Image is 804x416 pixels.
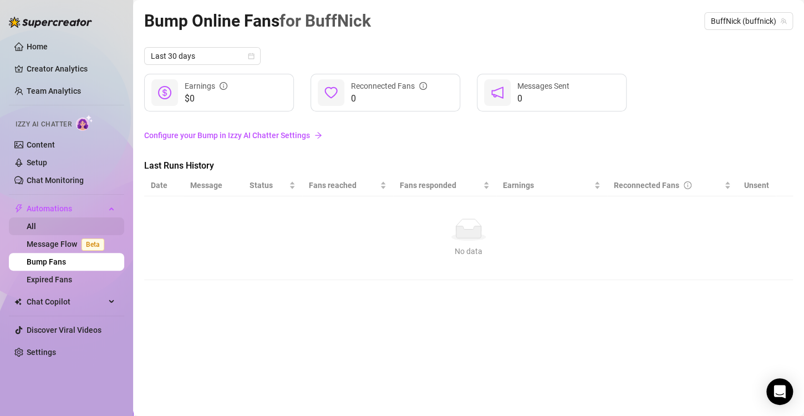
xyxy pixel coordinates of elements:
[27,60,115,78] a: Creator Analytics
[184,175,243,196] th: Message
[185,80,227,92] div: Earnings
[144,175,184,196] th: Date
[27,293,105,311] span: Chat Copilot
[27,200,105,217] span: Automations
[16,119,72,130] span: Izzy AI Chatter
[517,82,569,90] span: Messages Sent
[27,158,47,167] a: Setup
[684,181,691,189] span: info-circle
[243,175,302,196] th: Status
[27,326,101,334] a: Discover Viral Videos
[248,53,255,59] span: calendar
[27,240,109,248] a: Message FlowBeta
[82,239,104,251] span: Beta
[517,92,569,105] span: 0
[14,298,22,306] img: Chat Copilot
[14,204,23,213] span: thunderbolt
[220,82,227,90] span: info-circle
[27,140,55,149] a: Content
[144,125,793,146] a: Configure your Bump in Izzy AI Chatter Settingsarrow-right
[27,222,36,231] a: All
[250,179,287,191] span: Status
[9,17,92,28] img: logo-BBDzfeDw.svg
[711,13,786,29] span: BuffNick (buffnick)
[155,245,782,257] div: No data
[27,348,56,357] a: Settings
[158,86,171,99] span: dollar
[614,179,722,191] div: Reconnected Fans
[302,175,394,196] th: Fans reached
[27,176,84,185] a: Chat Monitoring
[144,129,793,141] a: Configure your Bump in Izzy AI Chatter Settings
[351,80,427,92] div: Reconnected Fans
[496,175,607,196] th: Earnings
[393,175,496,196] th: Fans responded
[324,86,338,99] span: heart
[151,48,254,64] span: Last 30 days
[27,42,48,51] a: Home
[309,179,378,191] span: Fans reached
[279,11,371,31] span: for BuffNick
[780,18,787,24] span: team
[400,179,480,191] span: Fans responded
[27,275,72,284] a: Expired Fans
[419,82,427,90] span: info-circle
[27,257,66,266] a: Bump Fans
[766,378,793,405] div: Open Intercom Messenger
[144,8,371,34] article: Bump Online Fans
[314,131,322,139] span: arrow-right
[737,175,776,196] th: Unsent
[27,87,81,95] a: Team Analytics
[185,92,227,105] span: $0
[76,115,93,131] img: AI Chatter
[491,86,504,99] span: notification
[144,159,330,173] span: Last Runs History
[351,92,427,105] span: 0
[503,179,592,191] span: Earnings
